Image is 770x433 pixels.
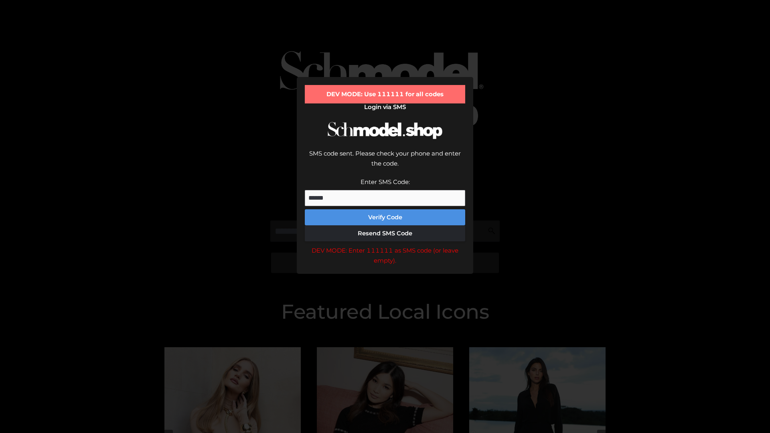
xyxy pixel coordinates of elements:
h2: Login via SMS [305,103,465,111]
button: Verify Code [305,209,465,225]
div: DEV MODE: Enter 111111 as SMS code (or leave empty). [305,245,465,266]
button: Resend SMS Code [305,225,465,241]
div: SMS code sent. Please check your phone and enter the code. [305,148,465,177]
img: Schmodel Logo [325,115,445,146]
div: DEV MODE: Use 111111 for all codes [305,85,465,103]
label: Enter SMS Code: [361,178,410,186]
